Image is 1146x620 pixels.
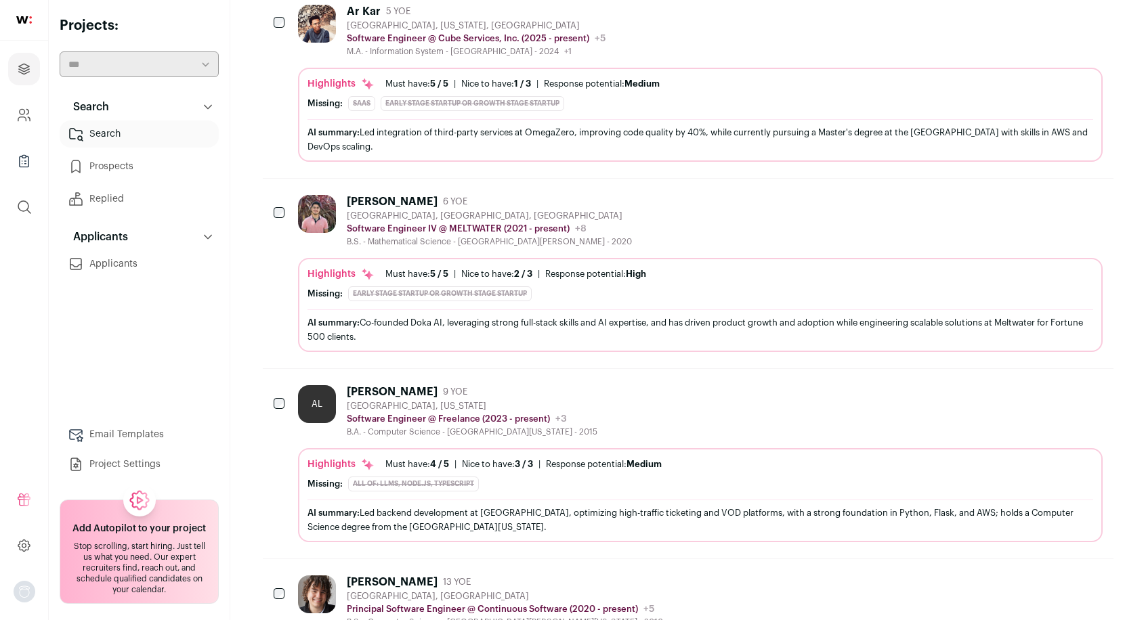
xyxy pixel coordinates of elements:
a: Project Settings [60,451,219,478]
span: +8 [575,224,587,234]
span: 9 YOE [443,386,467,397]
p: Software Engineer @ Freelance (2023 - present) [347,414,550,424]
a: AL [PERSON_NAME] 9 YOE [GEOGRAPHIC_DATA], [US_STATE] Software Engineer @ Freelance (2023 - presen... [298,385,1103,542]
span: 4 / 5 [430,460,449,468]
div: Missing: [307,288,343,299]
button: Open dropdown [14,581,35,602]
span: 6 YOE [443,196,467,207]
span: 3 / 3 [515,460,533,468]
div: Missing: [307,98,343,109]
h2: Projects: [60,16,219,35]
p: Applicants [65,229,128,245]
span: 2 / 3 [514,269,532,278]
ul: | | [385,269,646,280]
p: Software Engineer @ Cube Services, Inc. (2025 - present) [347,33,589,44]
div: Nice to have: [461,269,532,280]
img: wellfound-shorthand-0d5821cbd27db2630d0214b213865d53afaa358527fdda9d0ea32b1df1b89c2c.svg [16,16,32,24]
div: [PERSON_NAME] [347,385,438,399]
h2: Add Autopilot to your project [72,522,206,535]
button: Search [60,93,219,120]
button: Applicants [60,223,219,250]
div: SaaS [348,96,375,111]
div: [GEOGRAPHIC_DATA], [GEOGRAPHIC_DATA] [347,591,663,602]
span: Medium [627,460,662,468]
div: Must have: [385,459,449,470]
img: 27cae77914764e60fc2a2c8532501bd892523ca4d25fc14f513bf35d2094fb0e.jpg [298,575,336,613]
ul: | | [385,79,660,89]
p: Software Engineer IV @ MELTWATER (2021 - present) [347,223,570,234]
div: [GEOGRAPHIC_DATA], [US_STATE], [GEOGRAPHIC_DATA] [347,20,606,31]
span: +5 [595,34,606,43]
a: [PERSON_NAME] 6 YOE [GEOGRAPHIC_DATA], [GEOGRAPHIC_DATA], [GEOGRAPHIC_DATA] Software Engineer IV ... [298,195,1103,352]
a: Applicants [60,250,219,278]
span: High [626,269,646,278]
div: Must have: [385,269,448,280]
div: [GEOGRAPHIC_DATA], [US_STATE] [347,401,597,412]
div: Ar Kar [347,5,381,18]
div: Nice to have: [461,79,531,89]
div: B.A. - Computer Science - [GEOGRAPHIC_DATA][US_STATE] - 2015 [347,426,597,437]
span: AI summary: [307,128,360,137]
div: Early Stage Startup or Growth Stage Startup [348,286,532,301]
div: M.A. - Information System - [GEOGRAPHIC_DATA] - 2024 [347,46,606,57]
div: Stop scrolling, start hiring. Just tell us what you need. Our expert recruiters find, reach out, ... [68,541,210,595]
p: Principal Software Engineer @ Continuous Software (2020 - present) [347,604,638,615]
div: Co-founded Doka AI, leveraging strong full-stack skills and AI expertise, and has driven product ... [307,315,1093,344]
img: 9f468e11156c9ab50ea6b67f4144803411e5a82a4a6d2e1ba4414f862331b74f [298,195,336,233]
ul: | | [385,459,662,470]
p: Search [65,99,109,115]
div: [PERSON_NAME] [347,575,438,589]
span: 5 / 5 [430,79,448,88]
div: Response potential: [546,459,662,470]
a: Projects [8,53,40,85]
a: Ar Kar 5 YOE [GEOGRAPHIC_DATA], [US_STATE], [GEOGRAPHIC_DATA] Software Engineer @ Cube Services, ... [298,5,1103,162]
span: 1 / 3 [514,79,531,88]
span: 5 / 5 [430,269,448,278]
span: +3 [555,414,567,424]
img: fa4fc251cb4e6ed9b4882a62d373e31a289975ca2b5536bde05eb5c09701d09d.jpg [298,5,336,43]
div: B.S. - Mathematical Science - [GEOGRAPHIC_DATA][PERSON_NAME] - 2020 [347,236,632,247]
div: Nice to have: [462,459,533,470]
div: Highlights [307,267,375,281]
div: Must have: [385,79,448,89]
span: AI summary: [307,318,360,327]
span: +5 [643,604,654,614]
div: AL [298,385,336,423]
a: Prospects [60,153,219,180]
span: 5 YOE [386,6,410,17]
div: Led backend development at [GEOGRAPHIC_DATA], optimizing high-traffic ticketing and VOD platforms... [307,506,1093,534]
div: [GEOGRAPHIC_DATA], [GEOGRAPHIC_DATA], [GEOGRAPHIC_DATA] [347,211,632,221]
img: nopic.png [14,581,35,602]
span: +1 [564,47,572,56]
a: Email Templates [60,421,219,448]
div: Missing: [307,479,343,489]
div: Highlights [307,77,375,91]
div: Led integration of third-party services at OmegaZero, improving code quality by 40%, while curren... [307,125,1093,154]
div: Response potential: [544,79,660,89]
div: Response potential: [545,269,646,280]
div: All of: LLMs, Node.js, TypeScript [348,477,479,491]
div: [PERSON_NAME] [347,195,438,208]
a: Add Autopilot to your project Stop scrolling, start hiring. Just tell us what you need. Our exper... [60,500,219,604]
span: AI summary: [307,508,360,517]
a: Company and ATS Settings [8,99,40,131]
a: Replied [60,185,219,213]
a: Search [60,120,219,148]
a: Company Lists [8,145,40,177]
div: Early Stage Startup or Growth Stage Startup [381,96,564,111]
span: Medium [624,79,660,88]
span: 13 YOE [443,577,471,588]
div: Highlights [307,458,375,471]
